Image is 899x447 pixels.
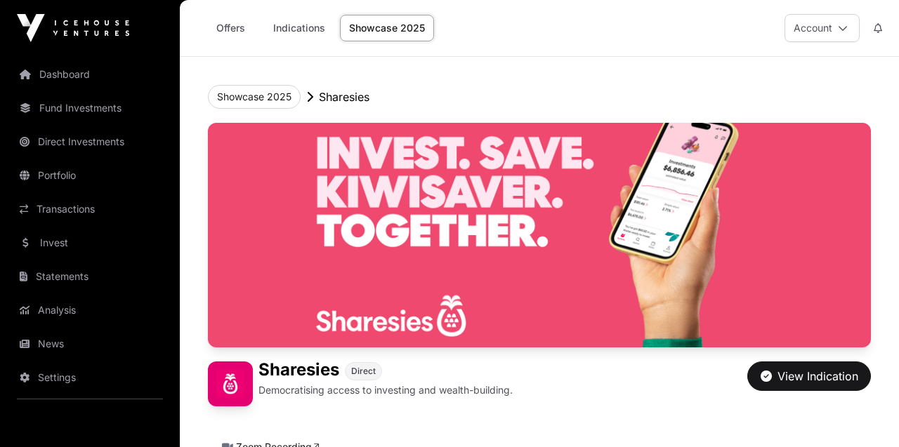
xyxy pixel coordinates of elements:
[829,380,899,447] iframe: Chat Widget
[11,295,169,326] a: Analysis
[258,383,513,397] p: Democratising access to investing and wealth-building.
[761,368,858,385] div: View Indication
[11,362,169,393] a: Settings
[11,328,169,359] a: News
[202,15,258,41] a: Offers
[11,126,169,157] a: Direct Investments
[319,88,369,105] p: Sharesies
[11,261,169,292] a: Statements
[258,361,339,380] h1: Sharesies
[351,366,376,377] span: Direct
[340,15,434,41] a: Showcase 2025
[264,15,334,41] a: Indications
[11,59,169,90] a: Dashboard
[208,85,301,109] button: Showcase 2025
[747,361,871,391] button: View Indication
[747,375,871,389] a: View Indication
[11,93,169,124] a: Fund Investments
[208,361,253,406] img: Sharesies
[11,194,169,225] a: Transactions
[11,160,169,191] a: Portfolio
[17,14,129,42] img: Icehouse Ventures Logo
[785,14,860,42] button: Account
[208,123,871,347] img: Sharesies
[11,227,169,258] a: Invest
